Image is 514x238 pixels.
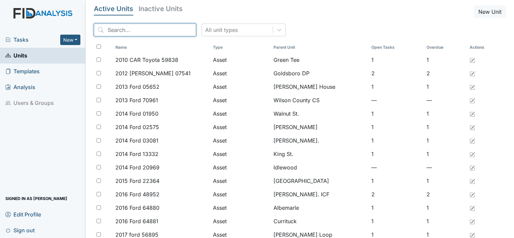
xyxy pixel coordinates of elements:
td: 2 [424,67,467,80]
td: 1 [424,107,467,120]
a: Edit [470,150,475,158]
td: — [424,93,467,107]
h5: Inactive Units [139,5,183,12]
td: 1 [369,80,424,93]
td: Asset [210,67,271,80]
a: Edit [470,110,475,118]
td: [GEOGRAPHIC_DATA] [271,174,368,188]
a: Edit [470,190,475,198]
th: Actions [467,42,501,53]
span: 2014 Ford 13332 [115,150,158,158]
td: Asset [210,201,271,214]
td: [PERSON_NAME] House [271,80,368,93]
span: Analysis [5,82,35,92]
th: Toggle SortBy [210,42,271,53]
span: Templates [5,66,40,77]
td: — [369,93,424,107]
td: 1 [424,53,467,67]
input: Toggle All Rows Selected [97,44,101,49]
td: 1 [424,174,467,188]
td: Asset [210,161,271,174]
span: 2016 Ford 64880 [115,204,159,212]
td: King St. [271,147,368,161]
td: Idlewood [271,161,368,174]
td: 1 [369,214,424,228]
td: Asset [210,107,271,120]
a: Edit [470,56,475,64]
td: Asset [210,134,271,147]
td: 1 [424,80,467,93]
td: 1 [369,53,424,67]
span: 2013 Ford 05652 [115,83,159,91]
a: Edit [470,217,475,225]
a: Edit [470,123,475,131]
span: 2010 CAR Toyota 59838 [115,56,178,64]
a: Edit [470,69,475,77]
td: Asset [210,174,271,188]
span: 2014 Ford 02575 [115,123,159,131]
span: 2014 Ford 01950 [115,110,158,118]
td: 1 [369,147,424,161]
span: 2014 Ford 03081 [115,136,158,145]
td: 1 [369,134,424,147]
td: Asset [210,120,271,134]
td: 2 [369,188,424,201]
button: New Unit [474,5,506,18]
a: Edit [470,204,475,212]
td: Asset [210,93,271,107]
td: Goldsboro DP [271,67,368,80]
td: 1 [424,134,467,147]
td: 1 [369,174,424,188]
td: 1 [369,120,424,134]
a: Edit [470,83,475,91]
input: Search... [94,24,196,36]
div: All unit types [205,26,238,34]
button: New [60,35,80,45]
td: 1 [424,214,467,228]
td: Asset [210,188,271,201]
td: 1 [424,120,467,134]
td: Walnut St. [271,107,368,120]
span: 2015 Ford 22364 [115,177,159,185]
span: 2016 Ford 48952 [115,190,159,198]
td: Green Tee [271,53,368,67]
th: Toggle SortBy [113,42,210,53]
a: Edit [470,177,475,185]
span: 2012 [PERSON_NAME] 07541 [115,69,191,77]
span: Signed in as [PERSON_NAME] [5,193,67,204]
td: Albemarle [271,201,368,214]
span: Sign out [5,225,35,235]
td: 1 [369,201,424,214]
td: Currituck [271,214,368,228]
td: 2 [424,188,467,201]
td: — [424,161,467,174]
td: 1 [424,147,467,161]
td: Asset [210,53,271,67]
th: Toggle SortBy [271,42,368,53]
span: 2014 Ford 20969 [115,163,159,171]
td: Asset [210,214,271,228]
td: Asset [210,147,271,161]
span: Edit Profile [5,209,41,220]
td: [PERSON_NAME]. [271,134,368,147]
h5: Active Units [94,5,133,12]
a: Edit [470,163,475,171]
td: 1 [424,201,467,214]
th: Toggle SortBy [369,42,424,53]
td: — [369,161,424,174]
span: 2013 Ford 70961 [115,96,158,104]
td: 2 [369,67,424,80]
a: Edit [470,136,475,145]
td: [PERSON_NAME] [271,120,368,134]
td: Wilson County CS [271,93,368,107]
td: Asset [210,80,271,93]
span: Units [5,50,27,61]
td: [PERSON_NAME]. ICF [271,188,368,201]
span: 2016 Ford 64881 [115,217,158,225]
th: Toggle SortBy [424,42,467,53]
td: 1 [369,107,424,120]
a: Tasks [5,36,60,44]
a: Edit [470,96,475,104]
